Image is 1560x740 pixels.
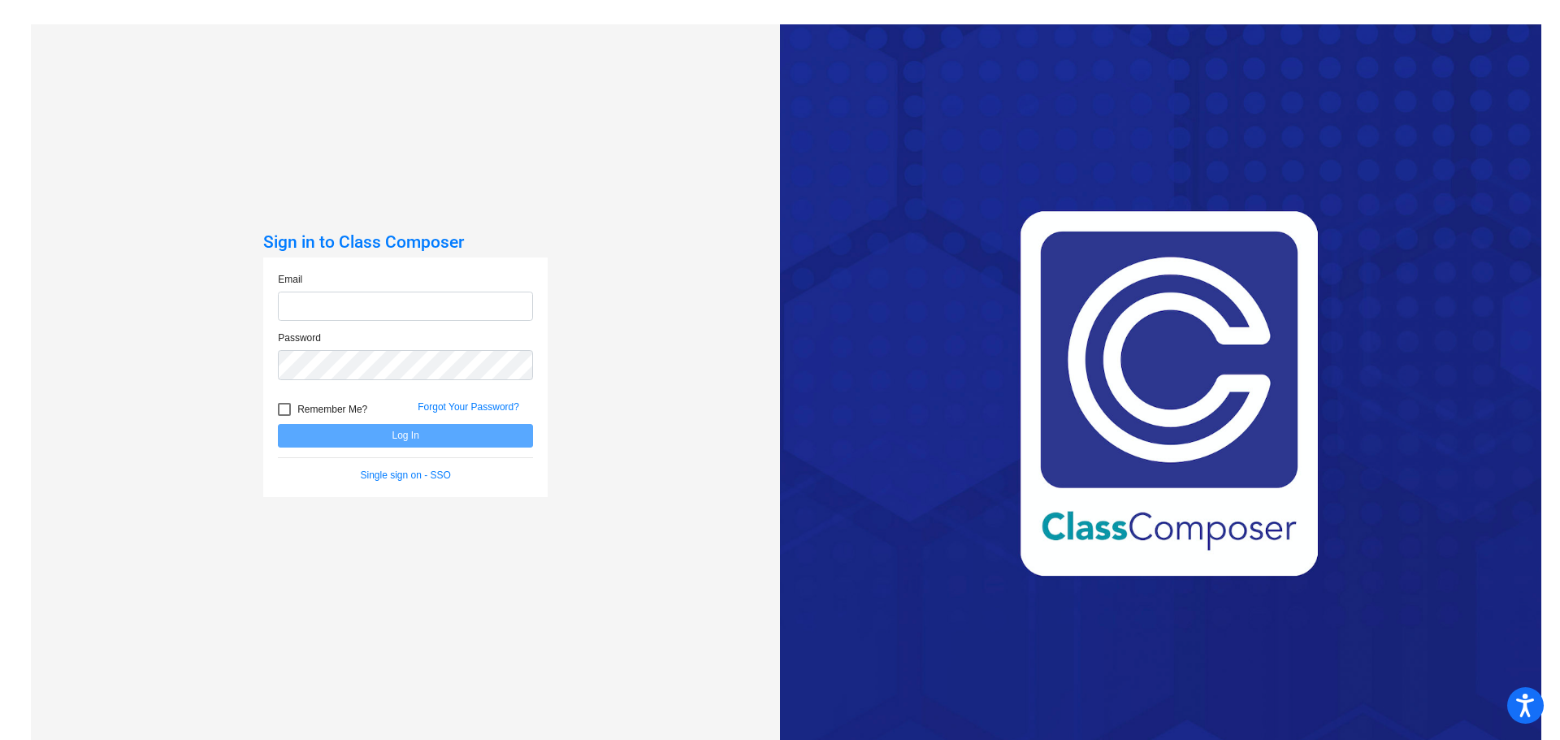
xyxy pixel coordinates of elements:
label: Password [278,331,321,345]
label: Email [278,272,302,287]
a: Forgot Your Password? [418,401,519,413]
span: Remember Me? [297,400,367,419]
h3: Sign in to Class Composer [263,232,548,253]
a: Single sign on - SSO [361,470,451,481]
button: Log In [278,424,533,448]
